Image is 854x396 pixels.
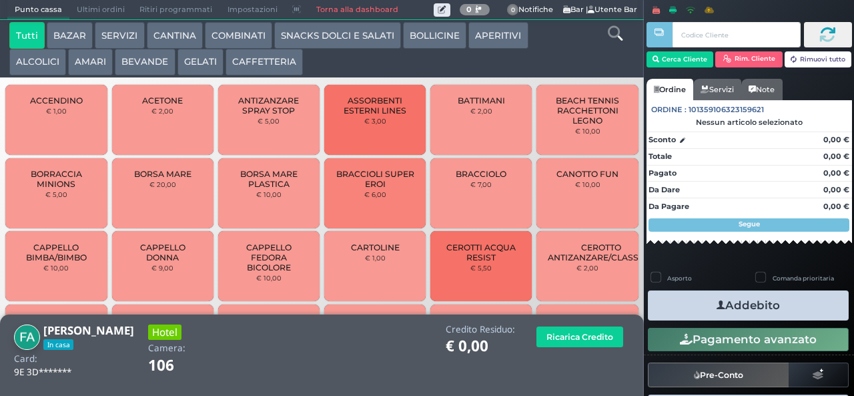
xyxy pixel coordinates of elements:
[548,95,627,126] span: BEACH TENNIS RACCHETTONI LEGNO
[442,242,521,262] span: CEROTTI ACQUA RESIST
[14,354,37,364] h4: Card:
[536,327,623,347] button: Ricarica Credito
[785,51,852,67] button: Rimuovi tutto
[364,117,386,125] small: € 3,00
[693,79,741,100] a: Servizi
[667,274,692,282] label: Asporto
[226,49,303,75] button: CAFFETTERIA
[470,180,492,188] small: € 7,00
[256,190,282,198] small: € 10,00
[689,104,764,116] span: 101359106323159621
[576,264,598,272] small: € 2,00
[648,290,849,321] button: Addebito
[151,107,173,115] small: € 2,00
[647,79,693,100] a: Ordine
[123,242,202,262] span: CAPPELLO DONNA
[149,180,176,188] small: € 20,00
[649,168,677,178] strong: Pagato
[256,274,282,282] small: € 10,00
[220,1,285,19] span: Impostazioni
[68,49,113,75] button: AMARI
[575,127,600,135] small: € 10,00
[649,185,680,194] strong: Da Dare
[148,325,181,340] h3: Hotel
[69,1,132,19] span: Ultimi ordini
[364,190,386,198] small: € 6,00
[649,202,689,211] strong: Da Pagare
[651,104,687,116] span: Ordine :
[151,264,173,272] small: € 9,00
[43,264,69,272] small: € 10,00
[17,169,96,189] span: BORRACCIA MINIONS
[365,254,386,262] small: € 1,00
[9,49,66,75] button: ALCOLICI
[205,22,272,49] button: COMBINATI
[470,107,492,115] small: € 2,00
[823,168,849,178] strong: 0,00 €
[45,190,67,198] small: € 5,00
[43,323,134,338] b: [PERSON_NAME]
[351,242,400,252] span: CARTOLINE
[556,169,618,179] span: CANOTTO FUN
[823,185,849,194] strong: 0,00 €
[773,274,834,282] label: Comanda prioritaria
[446,325,515,335] h4: Credito Residuo:
[177,49,224,75] button: GELATI
[46,107,67,115] small: € 1,00
[823,202,849,211] strong: 0,00 €
[458,95,505,106] span: BATTIMANI
[30,95,83,106] span: ACCENDINO
[230,95,309,116] span: ANTIZANZARE SPRAY STOP
[466,5,472,14] b: 0
[823,152,849,161] strong: 0,00 €
[308,1,405,19] a: Torna alla dashboard
[403,22,466,49] button: BOLLICINE
[14,325,40,351] img: FRANCESCO ALICINO
[649,152,672,161] strong: Totale
[648,328,849,351] button: Pagamento avanzato
[47,22,93,49] button: BAZAR
[647,118,852,127] div: Nessun articolo selezionato
[134,169,191,179] span: BORSA MARE
[647,51,714,67] button: Cerca Cliente
[823,135,849,144] strong: 0,00 €
[548,242,654,262] span: CEROTTO ANTIZANZARE/CLASSICO
[115,49,175,75] button: BEVANDE
[142,95,183,106] span: ACETONE
[148,343,185,353] h4: Camera:
[132,1,220,19] span: Ritiri programmati
[648,363,789,387] button: Pre-Conto
[575,180,600,188] small: € 10,00
[148,357,211,374] h1: 106
[258,117,280,125] small: € 5,00
[456,169,506,179] span: BRACCIOLO
[507,4,519,16] span: 0
[147,22,203,49] button: CANTINA
[7,1,69,19] span: Punto cassa
[470,264,492,272] small: € 5,50
[95,22,144,49] button: SERVIZI
[9,22,45,49] button: Tutti
[230,169,309,189] span: BORSA MARE PLASTICA
[336,169,415,189] span: BRACCIOLI SUPER EROI
[17,242,96,262] span: CAPPELLO BIMBA/BIMBO
[673,22,800,47] input: Codice Cliente
[230,242,309,272] span: CAPPELLO FEDORA BICOLORE
[741,79,782,100] a: Note
[649,134,676,146] strong: Sconto
[274,22,401,49] button: SNACKS DOLCI E SALATI
[336,95,415,116] span: ASSORBENTI ESTERNI LINES
[43,339,73,350] span: In casa
[446,338,515,355] h1: € 0,00
[739,220,760,228] strong: Segue
[468,22,528,49] button: APERITIVI
[715,51,783,67] button: Rim. Cliente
